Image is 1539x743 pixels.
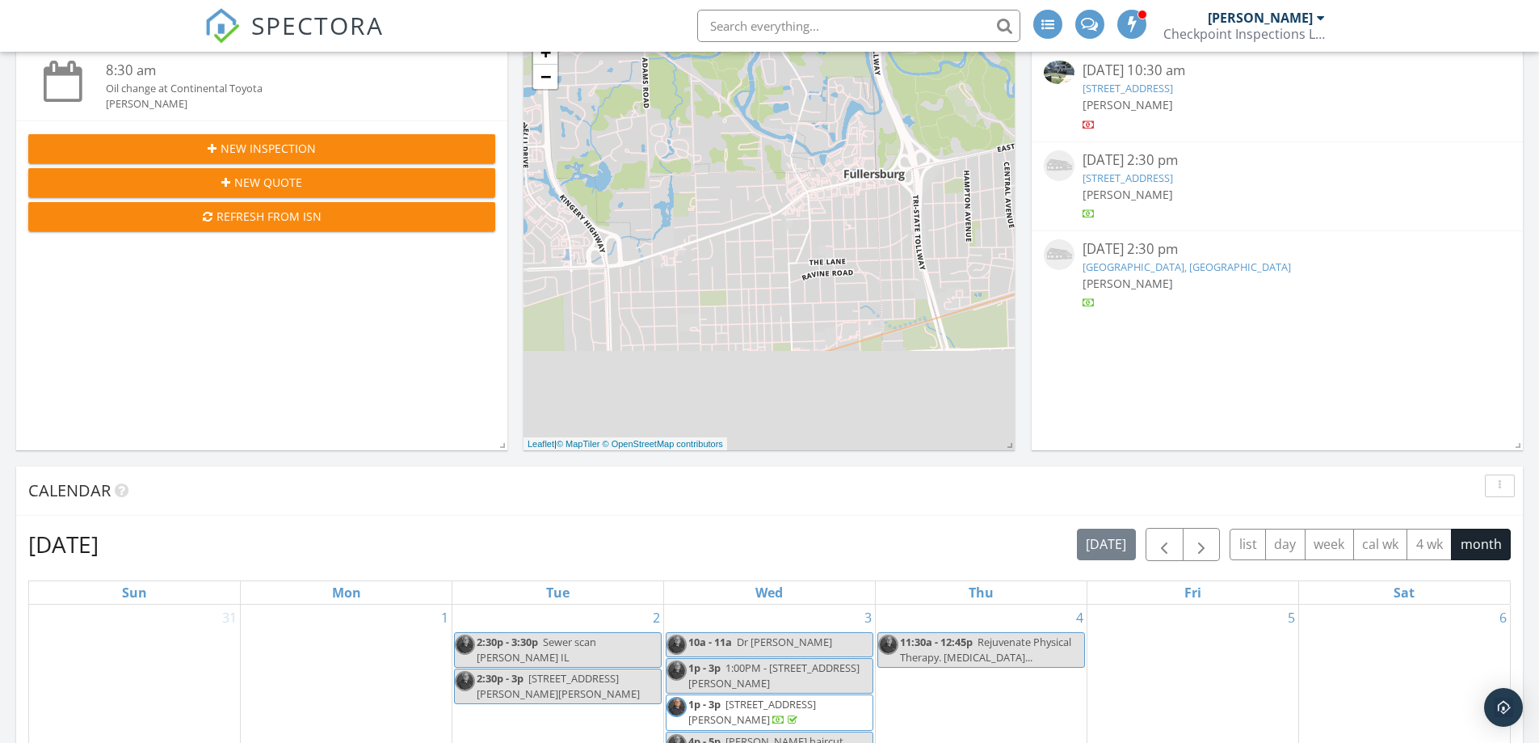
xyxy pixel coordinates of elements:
[861,605,875,631] a: Go to September 3, 2025
[1183,528,1221,561] button: Next month
[688,697,721,711] span: 1p - 3p
[1083,61,1472,81] div: [DATE] 10:30 am
[878,635,898,655] img: img_2674.png
[666,661,687,681] img: img_2674.png
[28,134,495,163] button: New Inspection
[28,528,99,560] h2: [DATE]
[697,10,1020,42] input: Search everything...
[1073,605,1087,631] a: Go to September 4, 2025
[251,8,384,42] span: SPECTORA
[28,202,495,231] button: Refresh from ISN
[455,635,475,655] img: img_2674.png
[1390,581,1418,604] a: Saturday
[688,661,860,690] span: 1:00PM - [STREET_ADDRESS][PERSON_NAME]
[557,439,600,449] a: © MapTiler
[900,635,1071,665] span: Rejuvenate Physical Therapy. [MEDICAL_DATA]...
[1044,239,1511,311] a: [DATE] 2:30 pm [GEOGRAPHIC_DATA], [GEOGRAPHIC_DATA] [PERSON_NAME]
[603,439,723,449] a: © OpenStreetMap contributors
[1083,97,1173,112] span: [PERSON_NAME]
[1083,260,1291,274] a: [GEOGRAPHIC_DATA], [GEOGRAPHIC_DATA]
[477,671,640,701] span: [STREET_ADDRESS][PERSON_NAME][PERSON_NAME]
[1044,239,1074,270] img: house-placeholder-square-ca63347ab8c70e15b013bc22427d3df0f7f082c62ce06d78aee8ec4e70df452f.jpg
[1083,187,1173,202] span: [PERSON_NAME]
[1083,239,1472,260] div: [DATE] 2:30 pm
[234,174,302,191] span: New Quote
[1265,529,1306,560] button: day
[41,208,482,225] div: Refresh from ISN
[219,605,240,631] a: Go to August 31, 2025
[528,439,554,449] a: Leaflet
[1181,581,1205,604] a: Friday
[688,635,732,649] span: 10a - 11a
[688,697,816,727] span: [STREET_ADDRESS][PERSON_NAME]
[1208,10,1313,26] div: [PERSON_NAME]
[1083,81,1173,95] a: [STREET_ADDRESS]
[1146,528,1184,561] button: Previous month
[1230,529,1266,560] button: list
[28,168,495,197] button: New Quote
[1496,605,1510,631] a: Go to September 6, 2025
[106,96,456,112] div: [PERSON_NAME]
[329,581,364,604] a: Monday
[666,635,687,655] img: img_2674.png
[688,661,721,675] span: 1p - 3p
[119,581,150,604] a: Sunday
[965,581,997,604] a: Thursday
[1484,688,1523,727] div: Open Intercom Messenger
[1285,605,1298,631] a: Go to September 5, 2025
[533,65,557,89] a: Zoom out
[477,635,596,665] span: Sewer scan [PERSON_NAME] IL
[1077,529,1136,560] button: [DATE]
[1083,171,1173,185] a: [STREET_ADDRESS]
[28,479,111,501] span: Calendar
[106,81,456,96] div: Oil change at Continental Toyota
[543,581,573,604] a: Tuesday
[1044,150,1074,181] img: house-placeholder-square-ca63347ab8c70e15b013bc22427d3df0f7f082c62ce06d78aee8ec4e70df452f.jpg
[1407,529,1452,560] button: 4 wk
[688,697,816,727] a: 1p - 3p [STREET_ADDRESS][PERSON_NAME]
[1163,26,1325,42] div: Checkpoint Inspections LLC
[1305,529,1354,560] button: week
[666,697,687,717] img: img_2674.png
[477,635,538,649] span: 2:30p - 3:30p
[524,437,727,451] div: |
[1044,61,1074,84] img: 9555028%2Fcover_photos%2FsGWtNTQYT8JmplE5mJ9f%2Fsmall.jpeg
[900,635,973,649] span: 11:30a - 12:45p
[455,671,475,691] img: img_2674.png
[666,694,873,731] a: 1p - 3p [STREET_ADDRESS][PERSON_NAME]
[533,40,557,65] a: Zoom in
[204,22,384,56] a: SPECTORA
[106,61,456,81] div: 8:30 am
[1451,529,1511,560] button: month
[1353,529,1408,560] button: cal wk
[1044,61,1511,133] a: [DATE] 10:30 am [STREET_ADDRESS] [PERSON_NAME]
[752,581,786,604] a: Wednesday
[477,671,524,686] span: 2:30p - 3p
[1083,276,1173,291] span: [PERSON_NAME]
[1083,150,1472,171] div: [DATE] 2:30 pm
[1044,150,1511,222] a: [DATE] 2:30 pm [STREET_ADDRESS] [PERSON_NAME]
[204,8,240,44] img: The Best Home Inspection Software - Spectora
[221,140,316,157] span: New Inspection
[737,635,832,649] span: Dr [PERSON_NAME]
[650,605,663,631] a: Go to September 2, 2025
[438,605,452,631] a: Go to September 1, 2025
